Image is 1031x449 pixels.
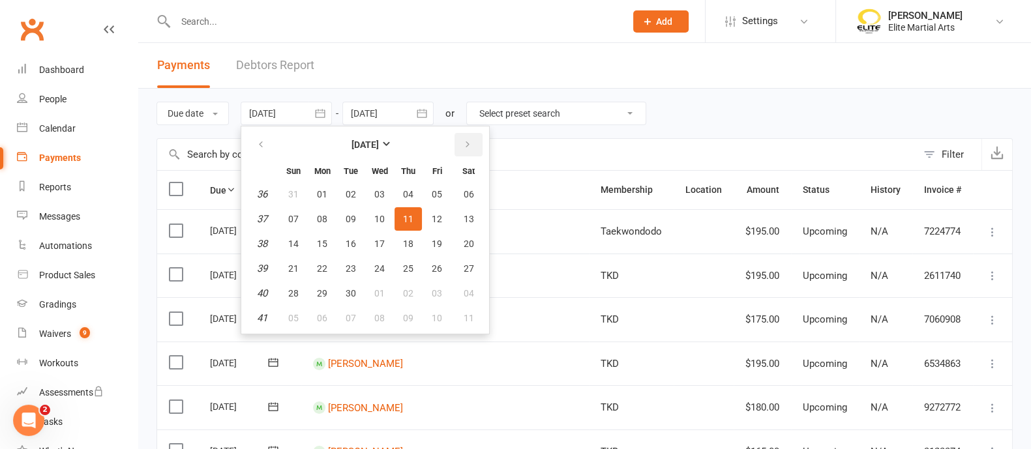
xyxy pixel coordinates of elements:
[257,312,267,324] em: 41
[464,263,474,274] span: 27
[39,270,95,280] div: Product Sales
[374,189,385,199] span: 03
[39,94,67,104] div: People
[308,182,336,206] button: 01
[633,10,689,33] button: Add
[17,319,138,349] a: Waivers 9
[210,396,270,416] div: [DATE]
[888,22,963,33] div: Elite Martial Arts
[888,10,963,22] div: [PERSON_NAME]
[337,182,365,206] button: 02
[172,12,616,31] input: Search...
[871,270,888,282] span: N/A
[372,166,388,176] small: Wednesday
[432,288,442,298] span: 03
[395,232,422,255] button: 18
[432,313,442,323] span: 10
[912,209,973,253] td: 7224774
[17,290,138,319] a: Gradings
[601,225,662,237] span: Taekwondodo
[423,306,451,330] button: 10
[403,263,413,274] span: 25
[734,385,791,429] td: $180.00
[210,353,270,373] div: [DATE]
[917,139,981,170] button: Filter
[401,166,415,176] small: Thursday
[803,401,847,413] span: Upcoming
[734,341,791,386] td: $195.00
[39,358,78,368] div: Workouts
[80,327,90,338] span: 9
[742,7,778,36] span: Settings
[314,166,331,176] small: Monday
[366,282,393,305] button: 01
[452,232,485,255] button: 20
[346,214,356,224] span: 09
[366,232,393,255] button: 17
[344,166,358,176] small: Tuesday
[308,257,336,280] button: 22
[40,405,50,415] span: 2
[791,171,859,209] th: Status
[157,43,210,88] button: Payments
[912,385,973,429] td: 9272772
[656,16,672,27] span: Add
[257,263,267,274] em: 39
[601,358,619,369] span: TKD
[589,171,674,209] th: Membership
[912,341,973,386] td: 6534863
[452,207,485,231] button: 13
[395,257,422,280] button: 25
[346,239,356,249] span: 16
[280,306,307,330] button: 05
[17,407,138,437] a: Tasks
[317,214,327,224] span: 08
[210,220,270,240] div: [DATE]
[13,405,44,436] iframe: Intercom live chat
[374,288,385,298] span: 01
[423,232,451,255] button: 19
[464,189,474,199] span: 06
[395,182,422,206] button: 04
[39,416,63,427] div: Tasks
[17,114,138,143] a: Calendar
[286,166,301,176] small: Sunday
[17,55,138,85] a: Dashboard
[403,239,413,249] span: 18
[317,313,327,323] span: 06
[236,43,314,88] a: Debtors Report
[803,225,847,237] span: Upcoming
[674,171,734,209] th: Location
[301,171,589,209] th: Contact
[346,288,356,298] span: 30
[374,239,385,249] span: 17
[337,232,365,255] button: 16
[280,257,307,280] button: 21
[257,287,267,299] em: 40
[280,282,307,305] button: 28
[39,182,71,192] div: Reports
[366,257,393,280] button: 24
[257,213,267,225] em: 37
[288,239,299,249] span: 14
[432,263,442,274] span: 26
[871,401,888,413] span: N/A
[374,313,385,323] span: 08
[39,65,84,75] div: Dashboard
[16,13,48,46] a: Clubworx
[366,306,393,330] button: 08
[337,282,365,305] button: 30
[210,308,270,328] div: [DATE]
[280,207,307,231] button: 07
[39,328,71,339] div: Waivers
[374,263,385,274] span: 24
[803,358,847,369] span: Upcoming
[423,207,451,231] button: 12
[403,214,413,224] span: 11
[17,202,138,231] a: Messages
[257,188,267,200] em: 36
[432,214,442,224] span: 12
[317,189,327,199] span: 01
[337,306,365,330] button: 07
[452,306,485,330] button: 11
